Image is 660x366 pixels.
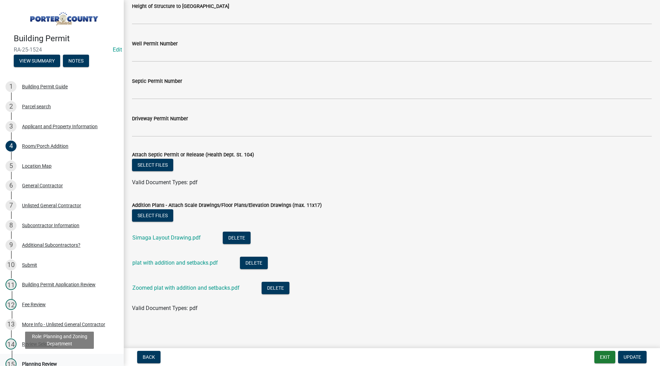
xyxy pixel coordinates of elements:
[22,124,98,129] div: Applicant and Property Information
[113,46,122,53] wm-modal-confirm: Edit Application Number
[132,305,198,311] span: Valid Document Types: pdf
[132,117,188,121] label: Driveway Permit Number
[262,285,289,292] wm-modal-confirm: Delete Document
[132,153,254,157] label: Attach Septic Permit or Release (Health Dept. St. 104)
[22,164,52,168] div: Location Map
[63,58,89,64] wm-modal-confirm: Notes
[22,84,68,89] div: Building Permit Guide
[240,260,268,267] wm-modal-confirm: Delete Document
[5,101,16,112] div: 2
[5,81,16,92] div: 1
[624,354,641,360] span: Update
[143,354,155,360] span: Back
[137,351,161,363] button: Back
[5,121,16,132] div: 3
[223,235,251,242] wm-modal-confirm: Delete Document
[132,234,201,241] a: Simaga Layout Drawing.pdf
[14,34,118,44] h4: Building Permit
[262,282,289,294] button: Delete
[5,160,16,171] div: 5
[5,141,16,152] div: 4
[5,339,16,350] div: 14
[22,104,51,109] div: Parcel search
[14,7,113,26] img: Porter County, Indiana
[132,203,322,208] label: Addition Plans - Attach Scale Drawings/Floor Plans/Elevation Drawings (max. 11x17)
[5,299,16,310] div: 12
[618,351,647,363] button: Update
[132,4,229,9] label: Height of Structure to [GEOGRAPHIC_DATA]
[63,55,89,67] button: Notes
[132,209,173,222] button: Select files
[22,342,57,346] div: Review Selection
[5,319,16,330] div: 13
[132,259,218,266] a: plat with addition and setbacks.pdf
[5,279,16,290] div: 11
[132,42,178,46] label: Well Permit Number
[14,46,110,53] span: RA-25-1524
[22,302,46,307] div: Fee Review
[594,351,615,363] button: Exit
[132,179,198,186] span: Valid Document Types: pdf
[22,223,79,228] div: Subcontractor Information
[5,180,16,191] div: 6
[132,159,173,171] button: Select files
[22,282,96,287] div: Building Permit Application Review
[22,243,80,247] div: Additional Subcontractors?
[240,257,268,269] button: Delete
[14,58,60,64] wm-modal-confirm: Summary
[132,285,240,291] a: Zoomed plat with addition and setbacks.pdf
[25,332,94,349] div: Role: Planning and Zoning Department
[5,220,16,231] div: 8
[5,259,16,270] div: 10
[5,200,16,211] div: 7
[223,232,251,244] button: Delete
[113,46,122,53] a: Edit
[132,79,182,84] label: Septic Permit Number
[22,144,68,148] div: Room/Porch Addition
[22,263,37,267] div: Submit
[14,55,60,67] button: View Summary
[22,183,63,188] div: General Contractor
[22,203,81,208] div: Unlisted General Contractor
[5,240,16,251] div: 9
[22,322,105,327] div: More Info - Unlisted General Contractor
